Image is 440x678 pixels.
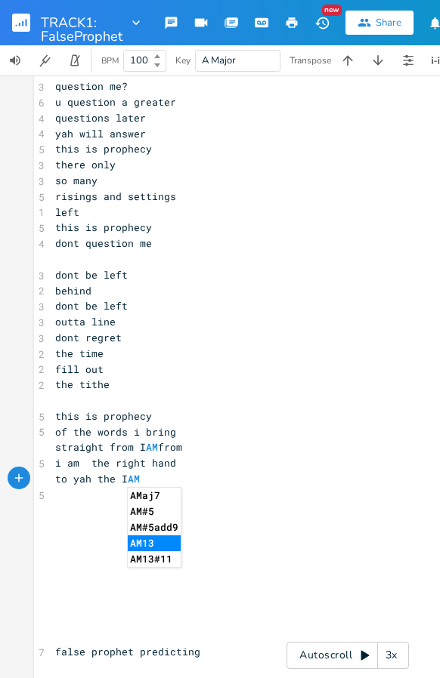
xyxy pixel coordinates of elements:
span: there only [55,158,116,171]
button: Share [345,11,414,35]
span: yah will answer [55,127,146,140]
div: Share [376,16,401,29]
span: i am the right hand [55,456,176,470]
span: outta line [55,315,116,328]
span: AM [128,472,140,485]
span: behind [55,284,91,297]
span: left [55,205,79,219]
span: risings and settings [55,190,176,203]
div: Autoscroll [287,642,409,669]
span: this is prophecy [55,142,152,156]
span: false prophet predicting [55,645,200,658]
span: A Major [202,54,236,67]
span: TRACK1: FalseProphet [41,16,122,29]
span: this is prophecy [55,409,152,423]
span: so many [55,174,98,187]
span: the time [55,347,104,360]
span: straight from I from [55,440,182,454]
li: AM#5add9 [128,519,181,535]
li: AMaj7 [128,488,181,504]
div: Transpose [290,56,331,65]
span: this is prophecy [55,220,152,234]
li: AM13 [128,535,181,551]
span: dont be left [55,268,128,282]
div: 3x [378,642,405,669]
span: dont question me [55,236,152,250]
span: to yah the I [55,472,140,485]
span: fill out [55,362,104,376]
span: questions later [55,111,146,125]
div: BPM [101,57,119,65]
span: dont regret [55,331,122,344]
span: u question a greater [55,95,176,109]
span: the tithe [55,378,110,391]
div: Key [175,56,191,65]
button: New [307,9,337,36]
span: question me? [55,79,128,93]
span: dont be left [55,299,128,313]
li: AM13#11 [128,551,181,567]
li: AM#5 [128,504,181,519]
span: of the words i bring [55,425,176,439]
span: AM [146,440,158,454]
div: New [322,5,342,16]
